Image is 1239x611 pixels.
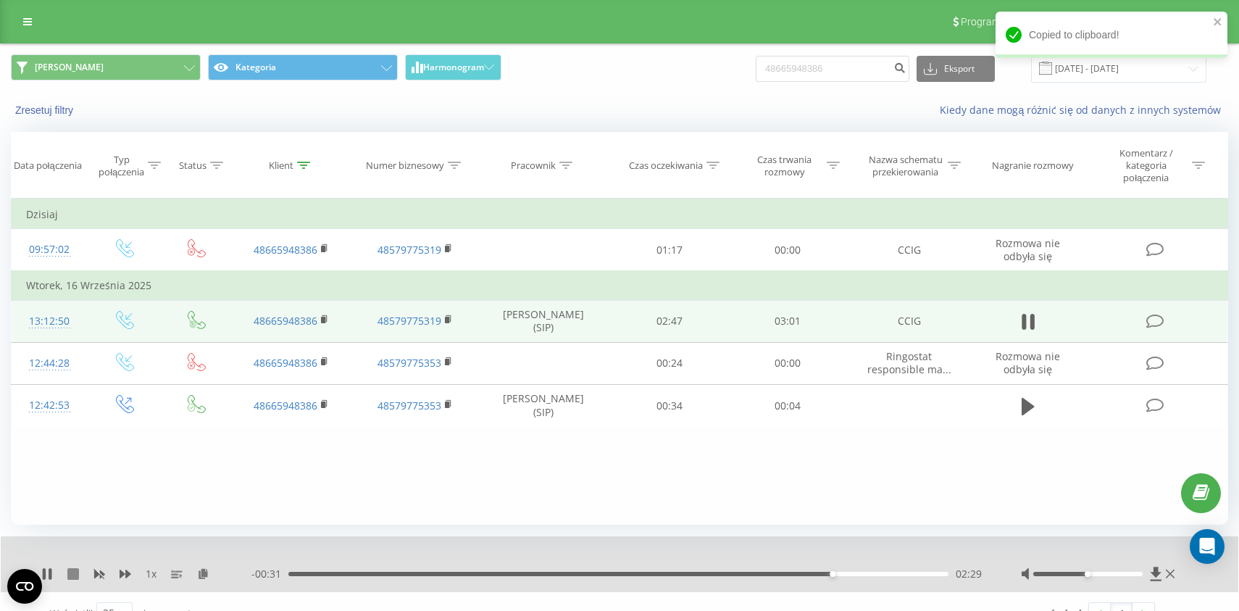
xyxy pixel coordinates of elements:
[254,314,317,328] a: 48665948386
[477,300,610,342] td: [PERSON_NAME] (SIP)
[377,314,441,328] a: 48579775319
[729,342,848,384] td: 00:00
[830,571,835,577] div: Accessibility label
[405,54,501,80] button: Harmonogram
[992,159,1074,172] div: Nagranie rozmowy
[11,104,80,117] button: Zresetuj filtry
[477,385,610,427] td: [PERSON_NAME] (SIP)
[12,200,1228,229] td: Dzisiaj
[26,307,72,336] div: 13:12:50
[26,391,72,420] div: 12:42:53
[729,229,848,272] td: 00:00
[746,154,823,178] div: Czas trwania rozmowy
[254,356,317,370] a: 48665948386
[12,271,1228,300] td: Wtorek, 16 Września 2025
[1085,571,1091,577] div: Accessibility label
[729,385,848,427] td: 00:04
[996,236,1060,263] span: Rozmowa nie odbyła się
[511,159,556,172] div: Pracownik
[366,159,444,172] div: Numer biznesowy
[956,567,982,581] span: 02:29
[146,567,157,581] span: 1 x
[847,229,970,272] td: CCIG
[610,300,729,342] td: 02:47
[208,54,398,80] button: Kategoria
[423,62,484,72] span: Harmonogram
[254,243,317,257] a: 48665948386
[26,349,72,378] div: 12:44:28
[610,385,729,427] td: 00:34
[867,349,951,376] span: Ringostat responsible ma...
[99,154,144,178] div: Typ połączenia
[26,236,72,264] div: 09:57:02
[610,342,729,384] td: 00:24
[996,349,1060,376] span: Rozmowa nie odbyła się
[961,16,1038,28] span: Program poleceń
[756,56,909,82] input: Wyszukiwanie według numeru
[996,12,1227,58] div: Copied to clipboard!
[377,399,441,412] a: 48579775353
[254,399,317,412] a: 48665948386
[377,243,441,257] a: 48579775319
[729,300,848,342] td: 03:01
[251,567,288,581] span: - 00:31
[35,62,104,73] span: [PERSON_NAME]
[7,569,42,604] button: Open CMP widget
[1213,16,1223,30] button: close
[179,159,206,172] div: Status
[610,229,729,272] td: 01:17
[1104,147,1188,184] div: Komentarz / kategoria połączenia
[629,159,703,172] div: Czas oczekiwania
[377,356,441,370] a: 48579775353
[917,56,995,82] button: Eksport
[847,300,970,342] td: CCIG
[867,154,944,178] div: Nazwa schematu przekierowania
[14,159,82,172] div: Data połączenia
[1190,529,1225,564] div: Open Intercom Messenger
[11,54,201,80] button: [PERSON_NAME]
[269,159,293,172] div: Klient
[940,103,1228,117] a: Kiedy dane mogą różnić się od danych z innych systemów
